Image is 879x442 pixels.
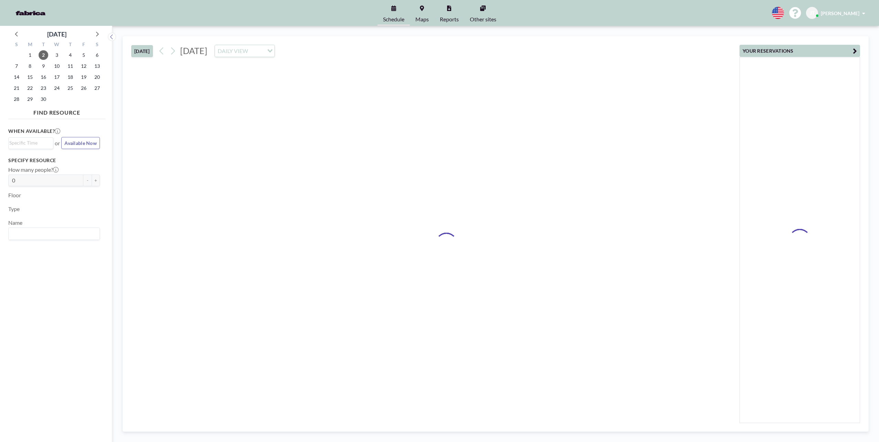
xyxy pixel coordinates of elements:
[415,17,429,22] span: Maps
[39,72,48,82] span: Tuesday, September 16, 2025
[25,72,35,82] span: Monday, September 15, 2025
[9,139,49,147] input: Search for option
[61,137,100,149] button: Available Now
[52,61,62,71] span: Wednesday, September 10, 2025
[25,50,35,60] span: Monday, September 1, 2025
[12,94,21,104] span: Sunday, September 28, 2025
[180,45,207,56] span: [DATE]
[92,72,102,82] span: Saturday, September 20, 2025
[8,206,20,212] label: Type
[65,72,75,82] span: Thursday, September 18, 2025
[216,46,249,55] span: DAILY VIEW
[25,94,35,104] span: Monday, September 29, 2025
[12,83,21,93] span: Sunday, September 21, 2025
[52,83,62,93] span: Wednesday, September 24, 2025
[52,72,62,82] span: Wednesday, September 17, 2025
[92,83,102,93] span: Saturday, September 27, 2025
[63,41,77,50] div: T
[8,166,59,173] label: How many people?
[740,45,860,57] button: YOUR RESERVATIONS
[79,72,89,82] span: Friday, September 19, 2025
[440,17,459,22] span: Reports
[9,138,53,148] div: Search for option
[50,41,64,50] div: W
[821,10,859,16] span: [PERSON_NAME]
[131,45,153,57] button: [DATE]
[37,41,50,50] div: T
[77,41,90,50] div: F
[39,83,48,93] span: Tuesday, September 23, 2025
[10,41,23,50] div: S
[25,61,35,71] span: Monday, September 8, 2025
[64,140,97,146] span: Available Now
[9,228,100,240] div: Search for option
[12,61,21,71] span: Sunday, September 7, 2025
[810,10,815,16] span: JT
[65,83,75,93] span: Thursday, September 25, 2025
[65,50,75,60] span: Thursday, September 4, 2025
[92,50,102,60] span: Saturday, September 6, 2025
[79,83,89,93] span: Friday, September 26, 2025
[383,17,404,22] span: Schedule
[55,140,60,147] span: or
[92,61,102,71] span: Saturday, September 13, 2025
[79,61,89,71] span: Friday, September 12, 2025
[79,50,89,60] span: Friday, September 5, 2025
[83,175,92,186] button: -
[8,219,22,226] label: Name
[39,61,48,71] span: Tuesday, September 9, 2025
[90,41,104,50] div: S
[12,72,21,82] span: Sunday, September 14, 2025
[92,175,100,186] button: +
[250,46,263,55] input: Search for option
[470,17,496,22] span: Other sites
[8,157,100,164] h3: Specify resource
[25,83,35,93] span: Monday, September 22, 2025
[47,29,66,39] div: [DATE]
[39,50,48,60] span: Tuesday, September 2, 2025
[23,41,37,50] div: M
[65,61,75,71] span: Thursday, September 11, 2025
[52,50,62,60] span: Wednesday, September 3, 2025
[9,229,96,238] input: Search for option
[11,6,50,20] img: organization-logo
[8,106,105,116] h4: FIND RESOURCE
[8,192,21,199] label: Floor
[39,94,48,104] span: Tuesday, September 30, 2025
[215,45,275,57] div: Search for option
